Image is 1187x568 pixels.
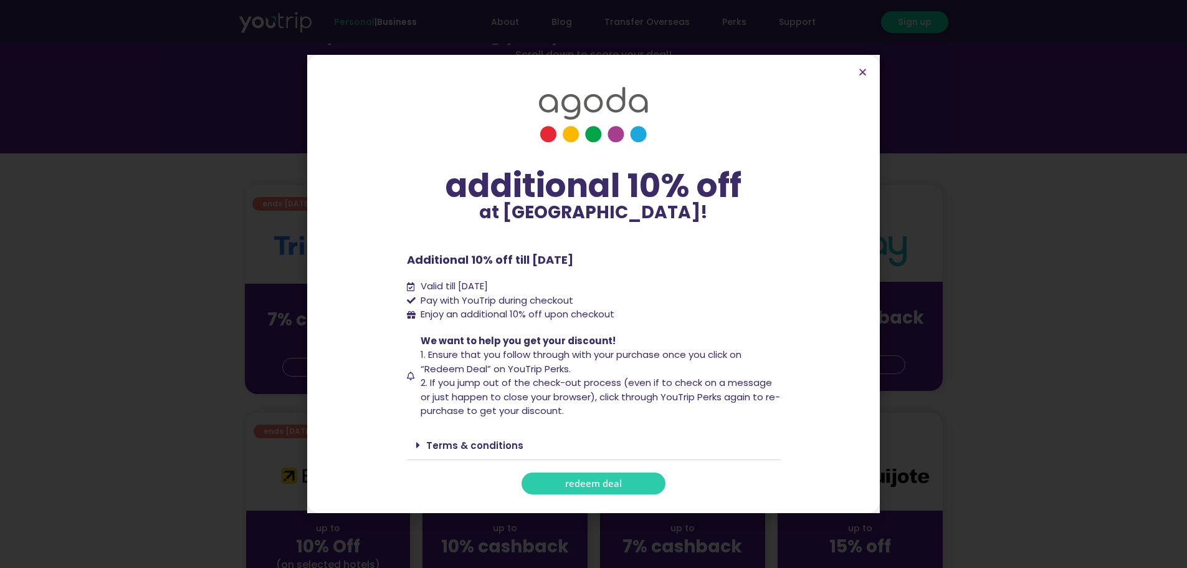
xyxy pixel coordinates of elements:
span: We want to help you get your discount! [421,334,616,347]
a: redeem deal [522,473,665,494]
div: Terms & conditions [407,431,781,460]
span: Pay with YouTrip during checkout [417,294,573,308]
span: Enjoy an additional 10% off upon checkout [421,307,614,320]
span: 1. Ensure that you follow through with your purchase once you click on “Redeem Deal” on YouTrip P... [421,348,741,375]
span: 2. If you jump out of the check-out process (even if to check on a message or just happen to clos... [421,376,780,417]
span: redeem deal [565,479,622,488]
a: Terms & conditions [426,439,523,452]
p: Additional 10% off till [DATE] [407,251,781,268]
p: at [GEOGRAPHIC_DATA]! [407,204,781,221]
span: Valid till [DATE] [417,279,488,294]
div: additional 10% off [407,168,781,204]
a: Close [858,67,867,77]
